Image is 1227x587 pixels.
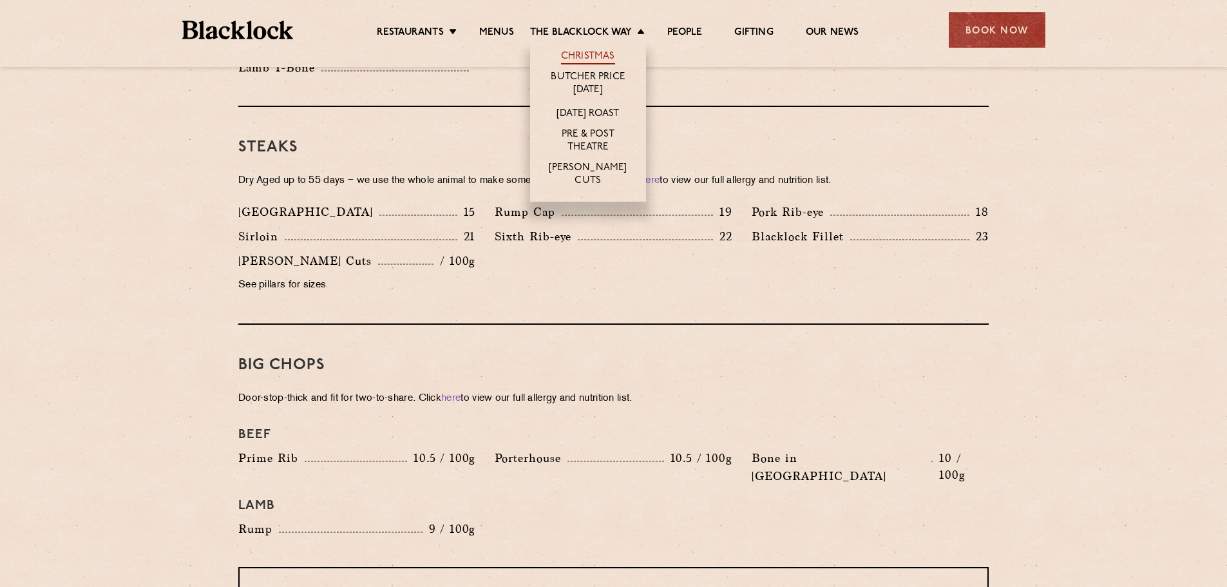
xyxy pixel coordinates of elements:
a: Christmas [561,50,615,64]
p: 10.5 / 100g [664,450,732,467]
p: 21 [457,228,476,245]
p: / 100g [433,253,475,269]
p: [PERSON_NAME] Cuts [238,252,378,270]
p: Dry Aged up to 55 days − we use the whole animal to make something of everything. Click to view o... [238,172,989,190]
p: [GEOGRAPHIC_DATA] [238,203,379,221]
p: Bone in [GEOGRAPHIC_DATA] [752,449,932,485]
p: Sirloin [238,227,285,245]
p: 10.5 / 100g [407,450,475,467]
p: 19 [713,204,732,220]
div: Book Now [949,12,1045,48]
p: Rump Cap [495,203,562,221]
a: [PERSON_NAME] Cuts [543,162,633,189]
h3: Big Chops [238,357,989,374]
p: 10 / 100g [933,450,989,483]
a: Restaurants [377,26,444,41]
a: Our News [806,26,859,41]
p: Lamb T-Bone [238,59,321,77]
a: The Blacklock Way [530,26,632,41]
a: Butcher Price [DATE] [543,71,633,98]
p: 15 [457,204,476,220]
p: Door-stop-thick and fit for two-to-share. Click to view our full allergy and nutrition list. [238,390,989,408]
p: Rump [238,520,279,538]
p: Sixth Rib-eye [495,227,578,245]
a: People [667,26,702,41]
a: Pre & Post Theatre [543,128,633,155]
a: Gifting [734,26,773,41]
p: 23 [969,228,989,245]
p: Blacklock Fillet [752,227,850,245]
h4: Lamb [238,498,989,514]
p: Pork Rib-eye [752,203,830,221]
p: 9 / 100g [423,521,476,537]
a: here [441,394,461,403]
a: here [640,176,660,186]
img: BL_Textured_Logo-footer-cropped.svg [182,21,294,39]
a: Menus [479,26,514,41]
h3: Steaks [238,139,989,156]
p: 18 [969,204,989,220]
p: 22 [713,228,732,245]
h4: Beef [238,427,989,443]
a: [DATE] Roast [556,108,619,122]
p: Prime Rib [238,449,305,467]
p: Porterhouse [495,449,567,467]
p: See pillars for sizes [238,276,475,294]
